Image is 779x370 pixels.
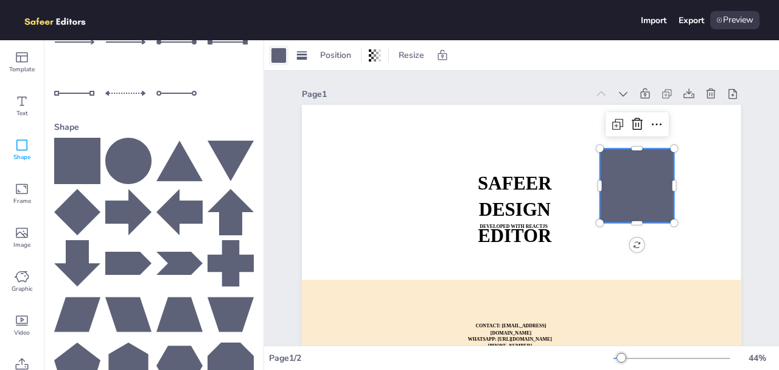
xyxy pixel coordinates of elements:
[13,240,30,250] span: Image
[13,152,30,162] span: Shape
[468,336,552,349] strong: WHATSAPP: [URL][DOMAIN_NAME][PHONE_NUMBER]
[16,109,28,118] span: Text
[478,173,551,194] strong: SAFEER
[14,328,30,338] span: Video
[742,352,772,364] div: 44 %
[480,224,548,229] strong: DEVELOPED WITH REACTJS
[13,196,31,206] span: Frame
[710,11,760,29] div: Preview
[302,88,587,100] div: Page 1
[269,352,613,364] div: Page 1 / 2
[318,49,354,61] span: Position
[54,116,254,138] div: Shape
[476,323,547,336] strong: CONTACT: [EMAIL_ADDRESS][DOMAIN_NAME]
[396,49,427,61] span: Resize
[12,284,33,294] span: Graphic
[19,11,103,29] img: logo.png
[9,65,35,74] span: Template
[478,199,552,246] strong: DESIGN EDITOR
[641,15,666,26] div: Import
[679,15,704,26] div: Export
